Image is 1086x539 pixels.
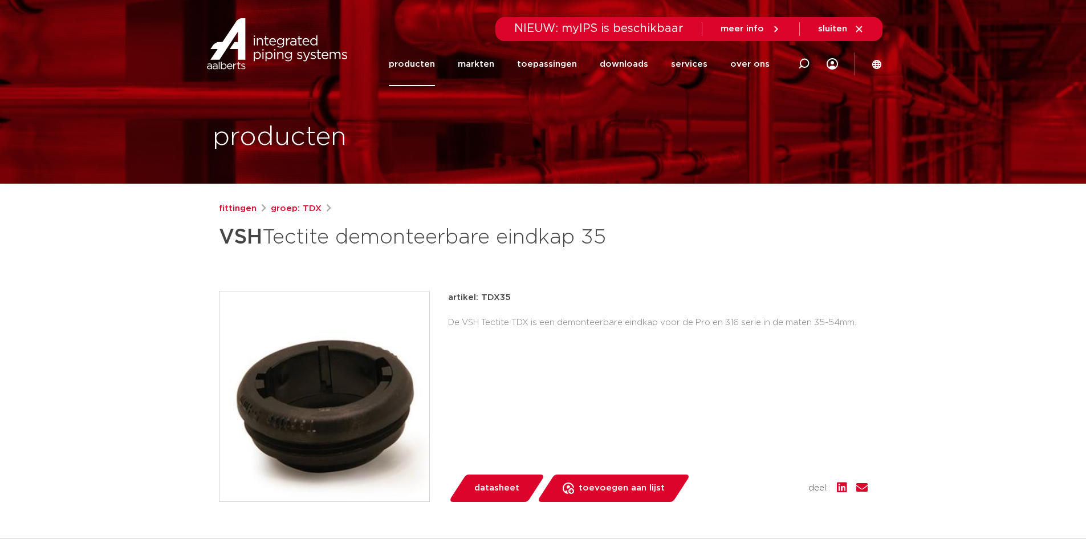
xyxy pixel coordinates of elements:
a: over ons [730,42,770,86]
h1: Tectite demonteerbare eindkap 35 [219,220,647,254]
a: downloads [600,42,648,86]
span: datasheet [474,479,519,497]
div: my IPS [827,51,838,76]
a: groep: TDX [271,202,322,216]
p: artikel: TDX35 [448,291,511,305]
a: meer info [721,24,781,34]
strong: VSH [219,227,262,248]
a: services [671,42,707,86]
span: NIEUW: myIPS is beschikbaar [514,23,684,34]
h1: producten [213,119,347,156]
a: sluiten [818,24,864,34]
span: toevoegen aan lijst [579,479,665,497]
a: toepassingen [517,42,577,86]
span: deel: [808,481,828,495]
a: fittingen [219,202,257,216]
img: Product Image for VSH Tectite demonteerbare eindkap 35 [219,291,429,501]
div: De VSH Tectite TDX is een demonteerbare eindkap voor de Pro en 316 serie in de maten 35-54mm. [448,314,868,332]
span: meer info [721,25,764,33]
span: sluiten [818,25,847,33]
a: datasheet [448,475,545,502]
nav: Menu [389,42,770,86]
a: producten [389,42,435,86]
a: markten [458,42,494,86]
